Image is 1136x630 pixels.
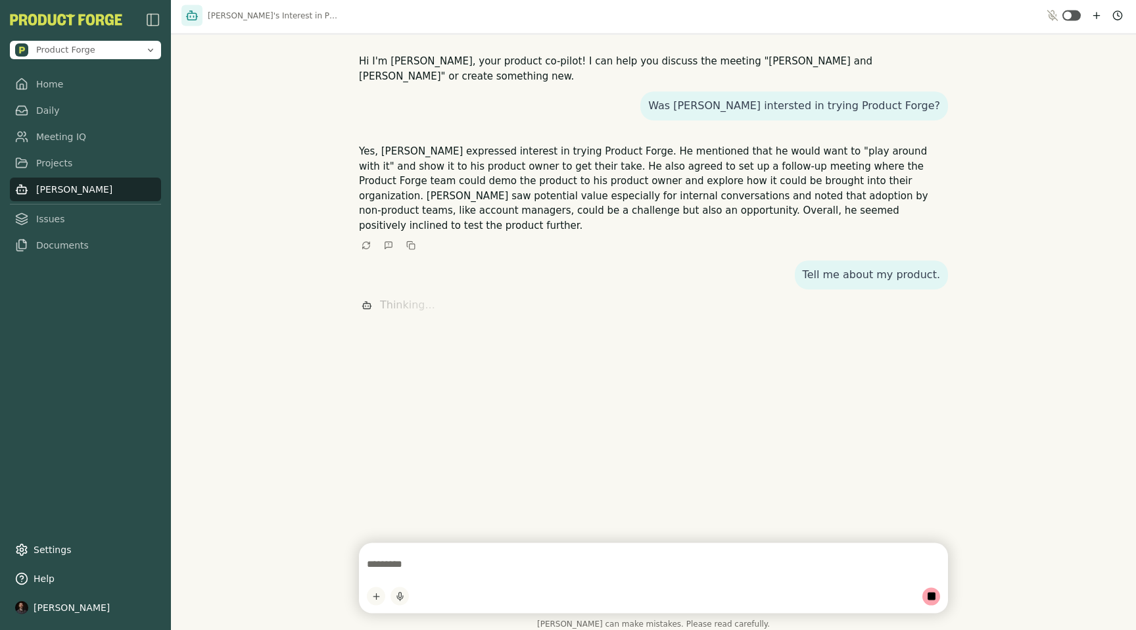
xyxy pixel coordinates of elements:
[359,619,948,629] span: [PERSON_NAME] can make mistakes. Please read carefully.
[803,268,940,281] p: Tell me about my product.
[10,99,161,122] a: Daily
[10,72,161,96] a: Home
[10,538,161,562] a: Settings
[359,54,948,84] p: Hi I'm [PERSON_NAME], your product co-pilot! I can help you discuss the meeting "[PERSON_NAME] an...
[15,43,28,57] img: Product Forge
[10,596,161,619] button: [PERSON_NAME]
[10,178,161,201] a: [PERSON_NAME]
[922,587,940,605] button: Stop generation
[648,99,940,112] p: Was [PERSON_NAME] intersted in trying Product Forge?
[1062,11,1081,21] button: Toggle ambient mode
[367,587,385,606] button: Add content to chat
[15,601,28,614] img: profile
[208,11,339,21] span: [PERSON_NAME]'s Interest in Product Forge
[380,299,435,311] span: Thinking...
[1089,8,1104,24] button: New chat
[359,144,948,233] p: Yes, [PERSON_NAME] expressed interest in trying Product Forge. He mentioned that he would want to...
[390,587,409,606] button: Start dictation
[10,125,161,149] a: Meeting IQ
[145,12,161,28] img: sidebar
[10,233,161,257] a: Documents
[404,238,418,253] button: Copy to clipboard
[381,238,396,253] button: Give Feedback
[10,14,122,26] img: Product Forge
[10,14,122,26] button: PF-Logo
[36,44,95,56] span: Product Forge
[10,41,161,59] button: Open organization switcher
[10,567,161,591] button: Help
[359,238,373,253] button: Retry
[10,207,161,231] a: Issues
[10,151,161,175] a: Projects
[1110,8,1125,24] button: Chat history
